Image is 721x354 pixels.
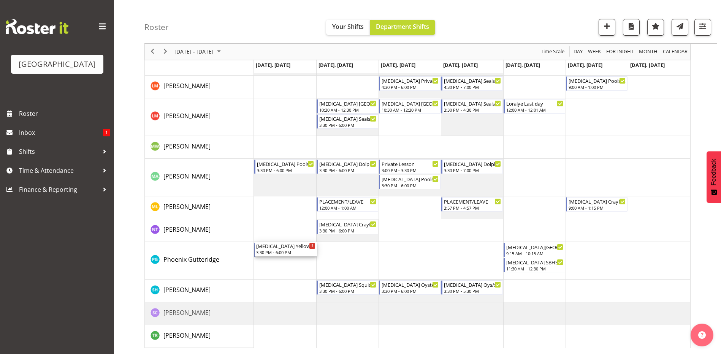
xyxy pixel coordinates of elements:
td: Saelyn Healey resource [145,280,254,302]
div: previous period [146,44,159,60]
span: Shifts [19,146,99,157]
button: Download a PDF of the roster according to the set date range. [623,19,640,36]
span: Fortnight [605,47,634,57]
button: Feedback - Show survey [707,151,721,203]
a: [PERSON_NAME] [163,172,211,181]
button: Your Shifts [326,20,370,35]
span: 1 [103,129,110,136]
div: August 25 - 31, 2025 [172,44,225,60]
span: [PERSON_NAME] [163,82,211,90]
span: [DATE], [DATE] [381,62,415,68]
button: Fortnight [605,47,635,57]
span: [PERSON_NAME] [163,112,211,120]
button: Previous [147,47,158,57]
a: [PERSON_NAME] [163,142,211,151]
span: Inbox [19,127,103,138]
span: Week [587,47,602,57]
td: Lily McDowall resource [145,76,254,98]
td: Maree Ayto resource [145,159,254,196]
span: Finance & Reporting [19,184,99,195]
button: Timeline Month [638,47,659,57]
a: [PERSON_NAME] [163,81,211,90]
span: [PERSON_NAME] [163,202,211,211]
div: No Staff Member"s event - T3 Yellow Eyed Penguins Begin From Monday, August 25, 2025 at 3:30:00 P... [255,242,317,256]
button: Add a new shift [599,19,615,36]
span: Department Shifts [376,22,429,31]
td: Mark Lieshout resource [145,196,254,219]
td: Loralye McLean resource [145,98,254,136]
button: Timeline Day [572,47,584,57]
div: 3:30 PM - 6:00 PM [256,249,315,255]
div: next period [159,44,172,60]
span: [DATE] - [DATE] [174,47,214,57]
h4: Roster [144,23,169,32]
td: Phoenix Gutteridge resource [145,242,254,280]
button: Month [662,47,689,57]
span: [DATE], [DATE] [443,62,478,68]
div: [MEDICAL_DATA] Yellow Eyed Penguins [256,242,315,250]
a: Phoenix Gutteridge [163,255,219,264]
button: August 2025 [173,47,224,57]
span: Day [573,47,583,57]
span: [PERSON_NAME] [163,308,211,317]
td: Nakita Tuuta resource [145,219,254,242]
span: Phoenix Gutteridge [163,255,219,264]
a: [PERSON_NAME] [163,111,211,120]
button: Filter Shifts [694,19,711,36]
span: calendar [662,47,688,57]
a: [PERSON_NAME] [163,285,211,294]
a: [PERSON_NAME] [163,308,211,317]
a: [PERSON_NAME] [163,225,211,234]
td: Tyla Robinson resource [145,325,254,348]
span: Time & Attendance [19,165,99,176]
a: [PERSON_NAME] [163,202,211,211]
span: [DATE], [DATE] [568,62,602,68]
span: Month [638,47,658,57]
td: Madison Wills resource [145,136,254,159]
td: Stephen Cook resource [145,302,254,325]
button: Highlight an important date within the roster. [647,19,664,36]
span: Roster [19,108,110,119]
span: [PERSON_NAME] [163,331,211,340]
span: [DATE], [DATE] [256,62,290,68]
button: Timeline Week [587,47,602,57]
button: Time Scale [540,47,566,57]
a: [PERSON_NAME] [163,331,211,340]
img: Rosterit website logo [6,19,68,34]
span: Feedback [710,159,717,185]
span: [PERSON_NAME] [163,286,211,294]
button: Department Shifts [370,20,435,35]
span: [DATE], [DATE] [319,62,353,68]
span: Your Shifts [332,22,364,31]
span: [DATE], [DATE] [505,62,540,68]
span: [PERSON_NAME] [163,225,211,234]
button: Send a list of all shifts for the selected filtered period to all rostered employees. [672,19,688,36]
button: Next [160,47,171,57]
div: [GEOGRAPHIC_DATA] [19,58,96,70]
span: [DATE], [DATE] [630,62,665,68]
img: help-xxl-2.png [698,331,706,339]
